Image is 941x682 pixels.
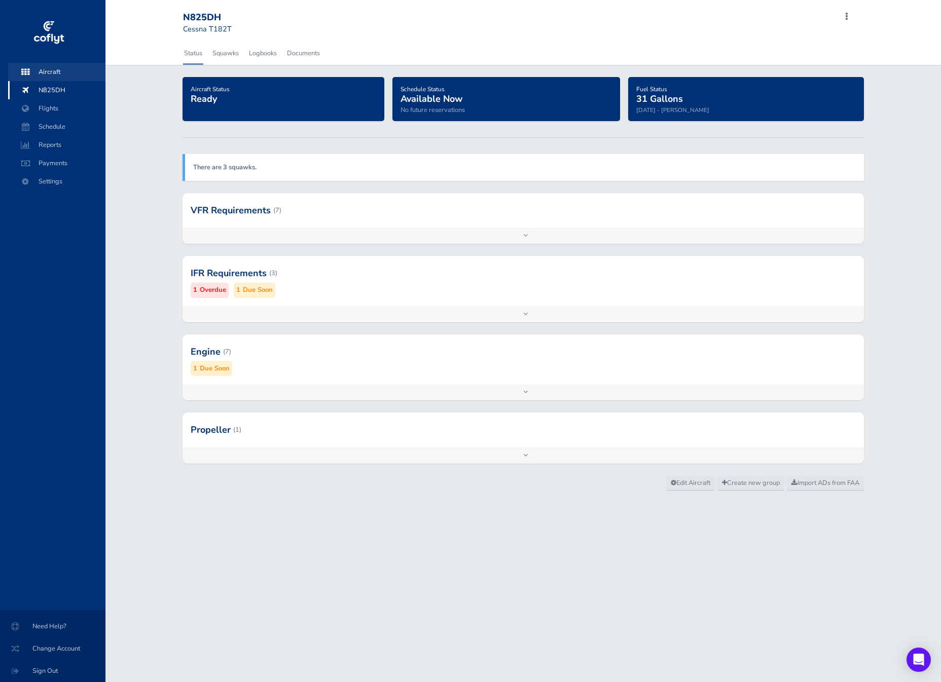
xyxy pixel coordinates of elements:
[401,85,445,93] span: Schedule Status
[191,93,217,105] span: Ready
[243,285,273,295] small: Due Soon
[401,82,462,105] a: Schedule StatusAvailable Now
[401,93,462,105] span: Available Now
[666,476,715,491] a: Edit Aircraft
[18,154,95,172] span: Payments
[12,662,93,680] span: Sign Out
[636,85,667,93] span: Fuel Status
[787,476,864,491] a: Import ADs from FAA
[248,42,278,64] a: Logbooks
[18,172,95,191] span: Settings
[183,42,203,64] a: Status
[18,81,95,99] span: N825DH
[32,18,65,48] img: coflyt logo
[12,617,93,635] span: Need Help?
[211,42,240,64] a: Squawks
[18,136,95,154] span: Reports
[12,639,93,658] span: Change Account
[200,285,226,295] small: Overdue
[907,648,931,672] div: Open Intercom Messenger
[191,85,230,93] span: Aircraft Status
[722,478,780,487] span: Create new group
[401,105,465,115] span: No future reservations
[671,478,710,487] span: Edit Aircraft
[200,363,230,374] small: Due Soon
[636,106,709,114] small: [DATE] - [PERSON_NAME]
[636,93,683,105] span: 31 Gallons
[183,24,232,34] small: Cessna T182T
[183,12,256,23] div: N825DH
[286,42,321,64] a: Documents
[18,118,95,136] span: Schedule
[18,63,95,81] span: Aircraft
[18,99,95,118] span: Flights
[791,478,859,487] span: Import ADs from FAA
[193,163,257,172] a: There are 3 squawks.
[717,476,784,491] a: Create new group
